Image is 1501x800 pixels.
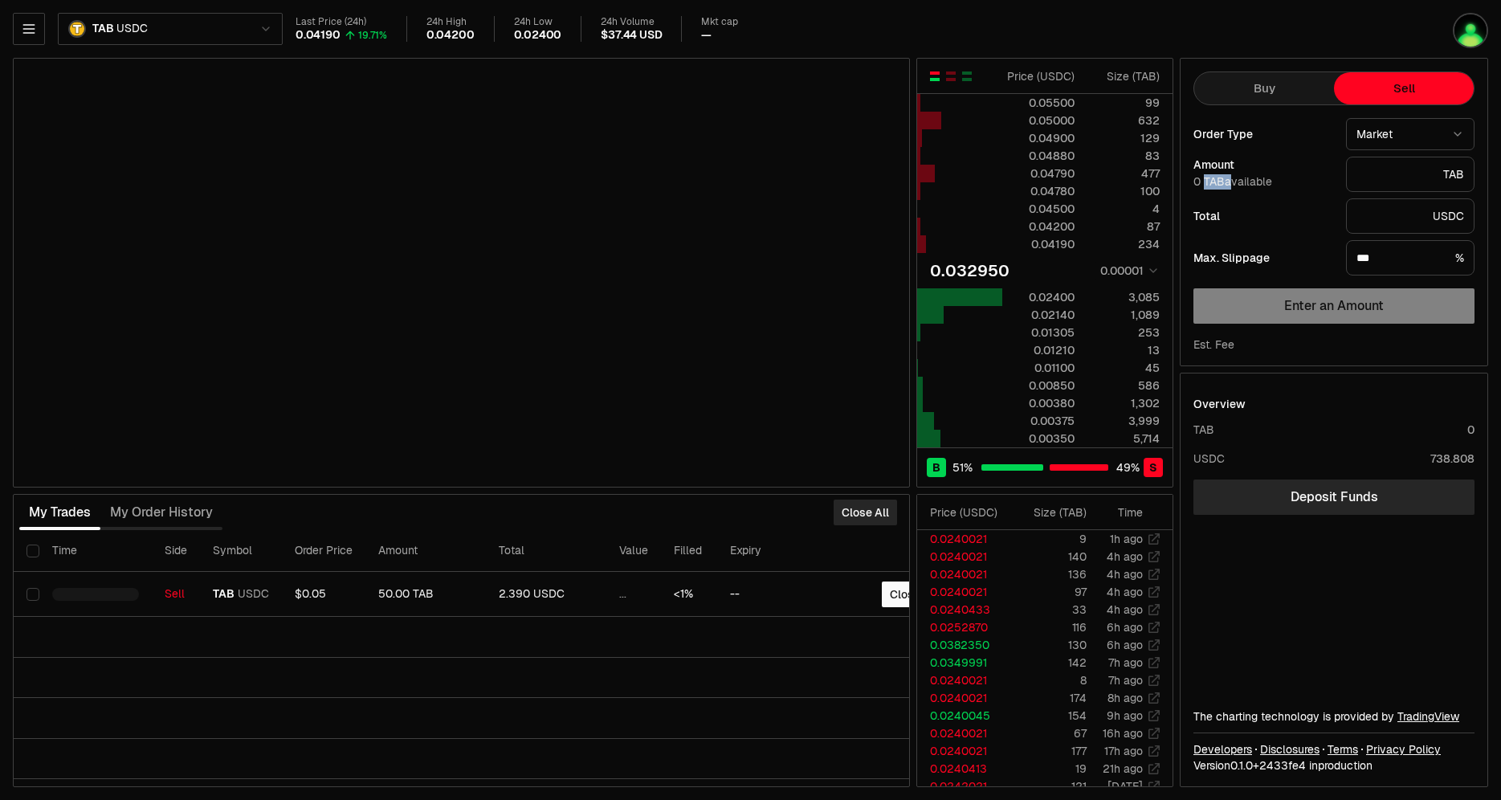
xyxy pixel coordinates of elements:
[1088,431,1160,447] div: 5,714
[365,530,486,572] th: Amount
[1334,72,1474,104] button: Sell
[917,530,1010,548] td: 0.0240021
[514,28,562,43] div: 0.02400
[601,28,662,43] div: $37.44 USD
[213,587,235,602] span: TAB
[1088,165,1160,182] div: 477
[1003,413,1075,429] div: 0.00375
[295,586,326,601] span: $0.05
[27,545,39,557] button: Select all
[1107,708,1143,723] time: 9h ago
[1107,567,1143,582] time: 4h ago
[1193,480,1474,515] a: Deposit Funds
[1103,726,1143,741] time: 16h ago
[1010,618,1087,636] td: 116
[1088,342,1160,358] div: 13
[1453,13,1488,48] img: utf8
[1010,760,1087,778] td: 19
[1088,378,1160,394] div: 586
[1088,95,1160,111] div: 99
[701,28,712,43] div: —
[1010,530,1087,548] td: 9
[917,548,1010,565] td: 0.0240021
[1088,183,1160,199] div: 100
[1193,451,1225,467] div: USDC
[1003,378,1075,394] div: 0.00850
[14,59,909,487] iframe: Financial Chart
[100,496,222,529] button: My Order History
[1193,741,1252,757] a: Developers
[1010,654,1087,671] td: 142
[1467,422,1474,438] div: 0
[1193,129,1333,140] div: Order Type
[426,28,475,43] div: 0.04200
[1010,689,1087,707] td: 174
[917,654,1010,671] td: 0.0349991
[1149,459,1157,476] span: S
[1003,112,1075,129] div: 0.05000
[1193,174,1272,189] span: 0 TAB available
[1003,183,1075,199] div: 0.04780
[661,530,717,572] th: Filled
[1088,307,1160,323] div: 1,089
[1003,307,1075,323] div: 0.02140
[917,671,1010,689] td: 0.0240021
[68,20,86,38] img: TAB.png
[930,259,1010,282] div: 0.032950
[1397,709,1459,724] a: TradingView
[1010,601,1087,618] td: 33
[917,565,1010,583] td: 0.0240021
[1104,744,1143,758] time: 17h ago
[1010,778,1087,795] td: 121
[1346,198,1474,234] div: USDC
[928,70,941,83] button: Show Buy and Sell Orders
[1430,451,1474,467] div: 738.808
[1003,165,1075,182] div: 0.04790
[1003,201,1075,217] div: 0.04500
[1259,758,1306,773] span: 2433fe4b4f3780576893ee9e941d06011a76ee7a
[1194,72,1334,104] button: Buy
[944,70,957,83] button: Show Sell Orders Only
[1088,360,1160,376] div: 45
[116,22,147,36] span: USDC
[1193,757,1474,773] div: Version 0.1.0 + in production
[1010,565,1087,583] td: 136
[1108,673,1143,688] time: 7h ago
[1107,549,1143,564] time: 4h ago
[917,707,1010,724] td: 0.0240045
[1003,395,1075,411] div: 0.00380
[92,22,113,36] span: TAB
[1193,159,1333,170] div: Amount
[165,587,187,602] div: Sell
[1010,707,1087,724] td: 154
[1003,148,1075,164] div: 0.04880
[1088,395,1160,411] div: 1,302
[1088,68,1160,84] div: Size ( TAB )
[882,582,928,607] button: Close
[1346,240,1474,276] div: %
[1010,671,1087,689] td: 8
[1003,324,1075,341] div: 0.01305
[930,504,1010,520] div: Price ( USDC )
[1003,360,1075,376] div: 0.01100
[606,530,661,572] th: Value
[1088,324,1160,341] div: 253
[1003,431,1075,447] div: 0.00350
[1003,289,1075,305] div: 0.02400
[378,587,473,602] div: 50.00 TAB
[1110,532,1143,546] time: 1h ago
[296,28,341,43] div: 0.04190
[1010,742,1087,760] td: 177
[358,29,387,42] div: 19.71%
[1023,504,1087,520] div: Size ( TAB )
[282,530,365,572] th: Order Price
[674,587,704,602] div: <1%
[1088,112,1160,129] div: 632
[39,530,152,572] th: Time
[514,16,562,28] div: 24h Low
[238,587,269,602] span: USDC
[917,778,1010,795] td: 0.0242021
[1107,620,1143,635] time: 6h ago
[1107,602,1143,617] time: 4h ago
[27,588,39,601] button: Select row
